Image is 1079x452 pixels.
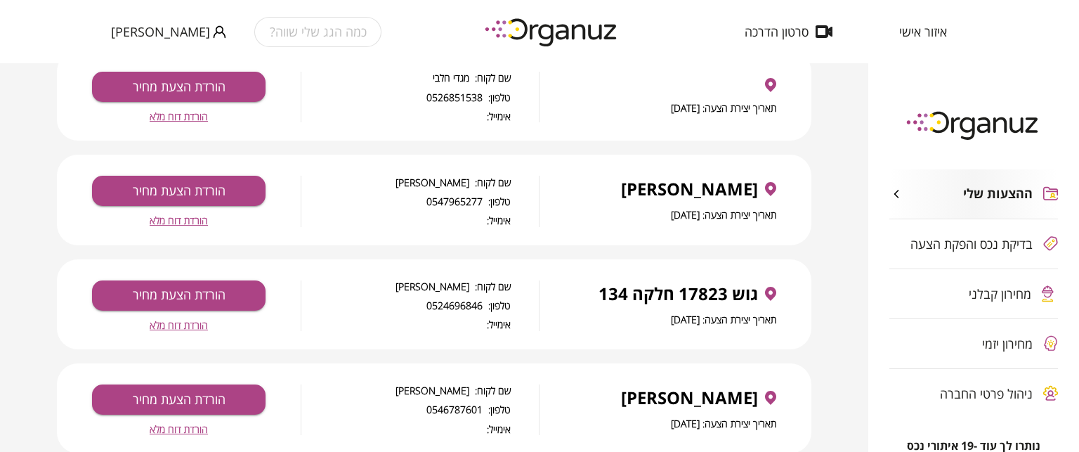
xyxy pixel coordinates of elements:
span: [PERSON_NAME] [621,179,758,199]
span: תאריך יצירת הצעה: [DATE] [671,313,776,326]
span: איזור אישי [899,25,947,39]
span: [PERSON_NAME] [111,25,210,39]
button: הורדת דוח מלא [150,110,208,122]
span: [PERSON_NAME] [621,388,758,408]
span: אימייל: [301,423,511,435]
span: טלפון: 0524696846 [301,299,511,311]
button: ההצעות שלי [889,169,1058,219]
span: ההצעות שלי [963,186,1033,202]
img: logo [475,13,629,51]
span: תאריך יצירת הצעה: [DATE] [671,417,776,430]
span: אימייל: [301,110,511,122]
span: שם לקוח: מגדי חלבי [301,72,511,84]
button: סרטון הדרכה [724,25,854,39]
span: שם לקוח: [PERSON_NAME] [301,176,511,188]
span: שם לקוח: [PERSON_NAME] [301,385,511,396]
button: [PERSON_NAME] [111,23,226,41]
span: טלפון: 0546787601 [301,403,511,415]
img: logo [896,105,1051,144]
span: טלפון: 0526851538 [301,91,511,103]
span: סרטון הדרכה [745,25,809,39]
button: הורדת דוח מלא [150,319,208,331]
button: הורדת הצעת מחיר [92,280,266,311]
span: אימייל: [301,214,511,226]
span: תאריך יצירת הצעה: [DATE] [671,101,776,115]
button: הורדת הצעת מחיר [92,176,266,206]
button: הורדת הצעת מחיר [92,385,266,415]
span: טלפון: 0547965277 [301,195,511,207]
button: הורדת דוח מלא [150,423,208,435]
button: איזור אישי [878,25,968,39]
span: שם לקוח: [PERSON_NAME] [301,280,511,292]
span: גוש 17823 חלקה 134 [599,284,758,304]
button: הורדת הצעת מחיר [92,72,266,102]
span: אימייל: [301,318,511,330]
button: הורדת דוח מלא [150,214,208,226]
span: תאריך יצירת הצעה: [DATE] [671,208,776,221]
